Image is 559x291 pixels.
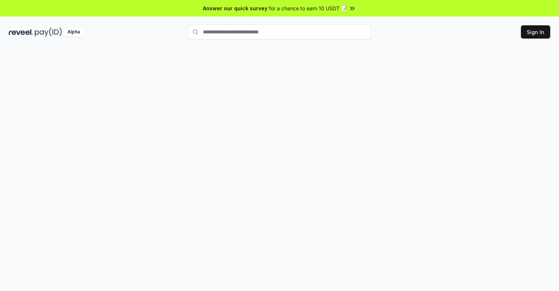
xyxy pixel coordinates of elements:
[35,28,62,37] img: pay_id
[9,28,33,37] img: reveel_dark
[521,25,550,39] button: Sign In
[269,4,347,12] span: for a chance to earn 10 USDT 📝
[203,4,267,12] span: Answer our quick survey
[63,28,84,37] div: Alpha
